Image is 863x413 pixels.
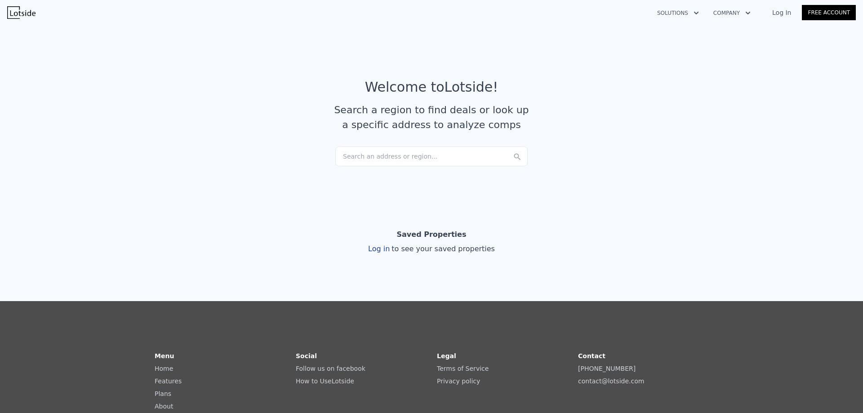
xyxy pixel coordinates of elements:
a: About [155,403,173,410]
strong: Menu [155,352,174,360]
div: Saved Properties [397,226,467,244]
a: How to UseLotside [296,377,354,385]
button: Company [706,5,758,21]
div: Search a region to find deals or look up a specific address to analyze comps [331,102,532,132]
strong: Legal [437,352,456,360]
a: Features [155,377,182,385]
a: Plans [155,390,171,397]
strong: Social [296,352,317,360]
div: Welcome to Lotside ! [365,79,498,95]
img: Lotside [7,6,36,19]
a: Terms of Service [437,365,489,372]
a: contact@lotside.com [578,377,644,385]
strong: Contact [578,352,605,360]
a: Follow us on facebook [296,365,365,372]
a: [PHONE_NUMBER] [578,365,636,372]
div: Log in [368,244,495,254]
a: Free Account [802,5,856,20]
span: to see your saved properties [390,244,495,253]
div: Search an address or region... [335,147,528,166]
button: Solutions [650,5,706,21]
a: Log In [761,8,802,17]
a: Privacy policy [437,377,480,385]
a: Home [155,365,173,372]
